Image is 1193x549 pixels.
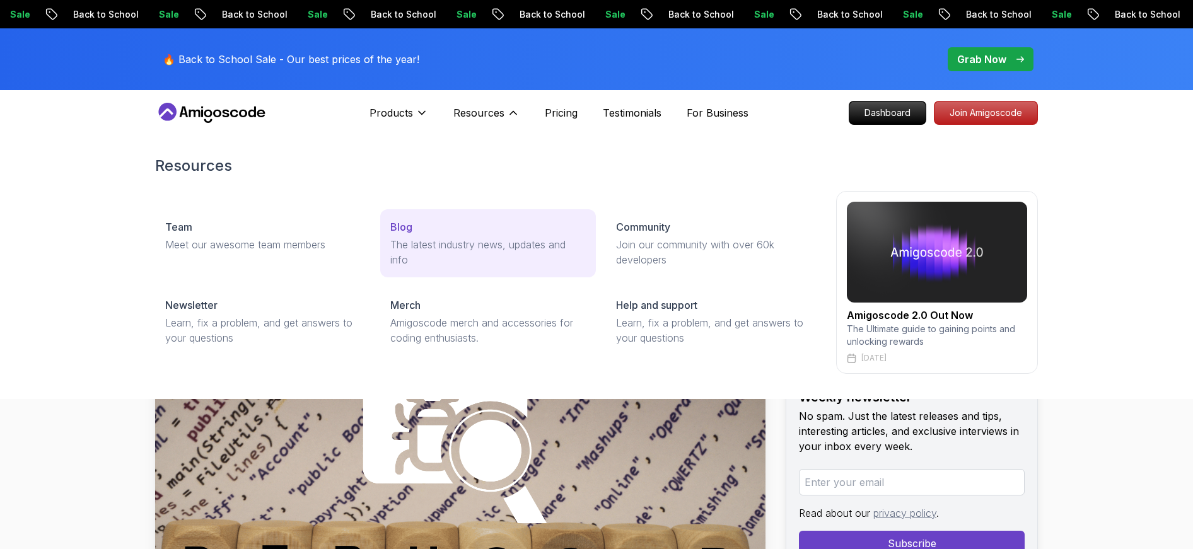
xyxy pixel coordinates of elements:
p: Back to School [806,8,892,21]
p: Sale [892,8,932,21]
p: Back to School [955,8,1040,21]
a: Dashboard [849,101,926,125]
p: Sale [743,8,783,21]
p: Learn, fix a problem, and get answers to your questions [616,315,811,345]
a: Help and supportLearn, fix a problem, and get answers to your questions [606,287,821,355]
p: Back to School [211,8,296,21]
img: amigoscode 2.0 [847,202,1027,303]
p: Meet our awesome team members [165,237,360,252]
a: Testimonials [603,105,661,120]
p: Community [616,219,670,234]
p: Sale [445,8,486,21]
p: No spam. Just the latest releases and tips, interesting articles, and exclusive interviews in you... [799,408,1025,454]
p: Back to School [62,8,148,21]
a: NewsletterLearn, fix a problem, and get answers to your questions [155,287,370,355]
p: Dashboard [849,101,926,124]
p: Help and support [616,298,697,313]
a: amigoscode 2.0Amigoscode 2.0 Out NowThe Ultimate guide to gaining points and unlocking rewards[DATE] [836,191,1038,374]
p: Learn, fix a problem, and get answers to your questions [165,315,360,345]
p: Merch [390,298,421,313]
p: Sale [1040,8,1081,21]
a: TeamMeet our awesome team members [155,209,370,262]
p: Sale [148,8,188,21]
a: MerchAmigoscode merch and accessories for coding enthusiasts. [380,287,595,355]
p: Products [370,105,413,120]
p: Back to School [359,8,445,21]
p: Read about our . [799,506,1025,521]
p: Team [165,219,192,234]
p: Back to School [657,8,743,21]
h2: Amigoscode 2.0 Out Now [847,308,1027,323]
button: Resources [453,105,520,130]
p: Amigoscode merch and accessories for coding enthusiasts. [390,315,585,345]
a: For Business [687,105,748,120]
p: Sale [594,8,634,21]
p: Join our community with over 60k developers [616,237,811,267]
a: Pricing [545,105,578,120]
h2: Resources [155,156,1038,176]
p: The latest industry news, updates and info [390,237,585,267]
a: BlogThe latest industry news, updates and info [380,209,595,277]
p: Newsletter [165,298,218,313]
p: [DATE] [861,353,887,363]
p: Blog [390,219,412,234]
p: 🔥 Back to School Sale - Our best prices of the year! [163,52,419,67]
a: privacy policy [873,507,936,519]
p: The Ultimate guide to gaining points and unlocking rewards [847,323,1027,348]
p: Sale [296,8,337,21]
p: Back to School [1103,8,1189,21]
a: CommunityJoin our community with over 60k developers [606,209,821,277]
p: Resources [453,105,504,120]
p: Join Amigoscode [934,101,1037,124]
input: Enter your email [799,469,1025,495]
p: Grab Now [957,52,1006,67]
p: Back to School [508,8,594,21]
button: Products [370,105,428,130]
a: Join Amigoscode [934,101,1038,125]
